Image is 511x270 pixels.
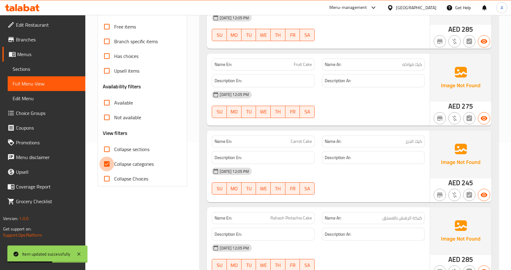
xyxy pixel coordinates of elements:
strong: Description En: [215,230,242,238]
span: 285 [462,253,473,265]
span: [DATE] 12:05 PM [217,92,251,97]
span: Version: [3,215,18,222]
button: TH [271,182,285,195]
span: SA [302,184,312,193]
span: SU [215,107,224,116]
span: [DATE] 12:05 PM [217,15,251,21]
a: Coupons [2,120,85,135]
span: TH [273,31,283,40]
button: FR [285,29,300,41]
a: Branches [2,32,85,47]
span: Coverage Report [16,183,80,190]
button: SA [300,106,315,118]
span: 1.0.0 [19,215,29,222]
span: Coupons [16,124,80,131]
span: Collapse sections [114,146,149,153]
span: SA [302,107,312,116]
button: MO [227,182,242,195]
strong: Description Ar: [325,230,351,238]
span: Free items [114,23,136,30]
a: Support.OpsPlatform [3,231,42,239]
span: AED [448,177,460,189]
span: Get support on: [3,225,31,233]
span: TU [244,31,254,40]
span: FR [288,261,298,270]
span: SU [215,184,224,193]
h3: Availability filters [103,83,141,90]
button: SU [212,106,227,118]
span: Sections [13,65,80,73]
button: MO [227,106,242,118]
button: TU [242,106,256,118]
span: Collapse Choices [114,175,148,182]
span: MO [229,184,239,193]
a: Sections [8,62,85,76]
a: Choice Groups [2,106,85,120]
img: Ae5nvW7+0k+MAAAAAElFTkSuQmCC [430,131,491,178]
span: Edit Restaurant [16,21,80,29]
button: TH [271,106,285,118]
button: Not has choices [463,112,475,124]
span: Has choices [114,52,138,60]
span: Choice Groups [16,109,80,117]
strong: Name Ar: [325,215,341,221]
span: 275 [462,100,473,112]
span: WE [258,107,268,116]
span: TU [244,184,254,193]
span: MO [229,31,239,40]
span: Carrot Cake [291,138,312,145]
span: FR [288,184,298,193]
a: Coverage Report [2,179,85,194]
span: FR [288,107,298,116]
button: SA [300,182,315,195]
span: [DATE] 12:05 PM [217,245,251,251]
span: TU [244,107,254,116]
strong: Name En: [215,138,232,145]
span: SA [302,261,312,270]
span: WE [258,31,268,40]
span: Edit Menu [13,95,80,102]
span: TH [273,184,283,193]
button: Available [478,189,490,201]
a: Edit Restaurant [2,17,85,32]
span: Available [114,99,133,106]
button: Purchased item [448,35,461,48]
span: MO [229,107,239,116]
a: Promotions [2,135,85,150]
span: كيك فواكه [402,61,422,68]
a: Full Menu View [8,76,85,91]
div: Menu-management [329,4,367,11]
button: TU [242,29,256,41]
strong: Description En: [215,77,242,85]
span: Upsell [16,168,80,176]
button: Purchased item [448,189,461,201]
button: FR [285,182,300,195]
a: Menus [2,47,85,62]
span: Collapse categories [114,160,154,168]
span: Grocery Checklist [16,198,80,205]
img: Ae5nvW7+0k+MAAAAAElFTkSuQmCC [430,207,491,255]
strong: Name En: [215,215,232,221]
button: SU [212,29,227,41]
button: Not branch specific item [434,35,446,48]
span: AED [448,253,460,265]
span: MO [229,261,239,270]
span: Menu disclaimer [16,154,80,161]
strong: Name Ar: [325,138,341,145]
span: Rahash Pistachio Cake [270,215,312,221]
button: TH [271,29,285,41]
h3: View filters [103,130,128,137]
span: Menus [17,51,80,58]
button: Not branch specific item [434,189,446,201]
button: WE [256,29,271,41]
button: WE [256,106,271,118]
span: Branches [16,36,80,43]
span: Fruit Cake [294,61,312,68]
strong: Description Ar: [325,77,351,85]
button: Available [478,35,490,48]
span: WE [258,184,268,193]
span: TH [273,107,283,116]
span: كيكة الرهش بالفستق [382,215,422,221]
strong: Description Ar: [325,154,351,162]
span: Not available [114,114,141,121]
